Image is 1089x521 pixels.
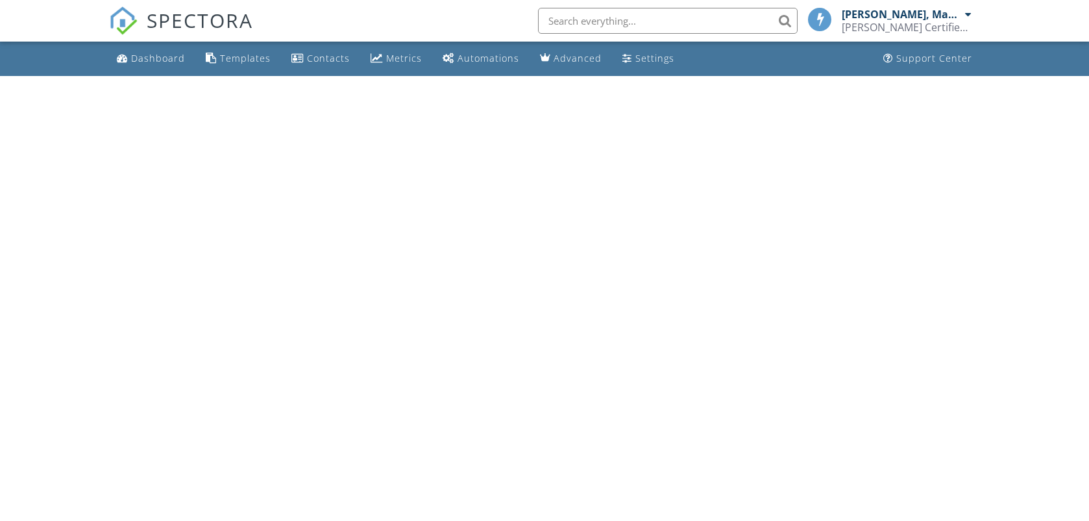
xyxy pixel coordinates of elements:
[201,47,276,71] a: Templates
[109,6,138,35] img: The Best Home Inspection Software - Spectora
[535,47,607,71] a: Advanced
[220,52,271,64] div: Templates
[437,47,524,71] a: Automations (Basic)
[842,8,962,21] div: [PERSON_NAME], Managing Member
[842,21,972,34] div: Rasmussen Certified Inspections LLC
[286,47,355,71] a: Contacts
[109,18,253,45] a: SPECTORA
[147,6,253,34] span: SPECTORA
[112,47,190,71] a: Dashboard
[554,52,602,64] div: Advanced
[878,47,977,71] a: Support Center
[365,47,427,71] a: Metrics
[635,52,674,64] div: Settings
[896,52,972,64] div: Support Center
[307,52,350,64] div: Contacts
[617,47,679,71] a: Settings
[538,8,798,34] input: Search everything...
[458,52,519,64] div: Automations
[131,52,185,64] div: Dashboard
[386,52,422,64] div: Metrics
